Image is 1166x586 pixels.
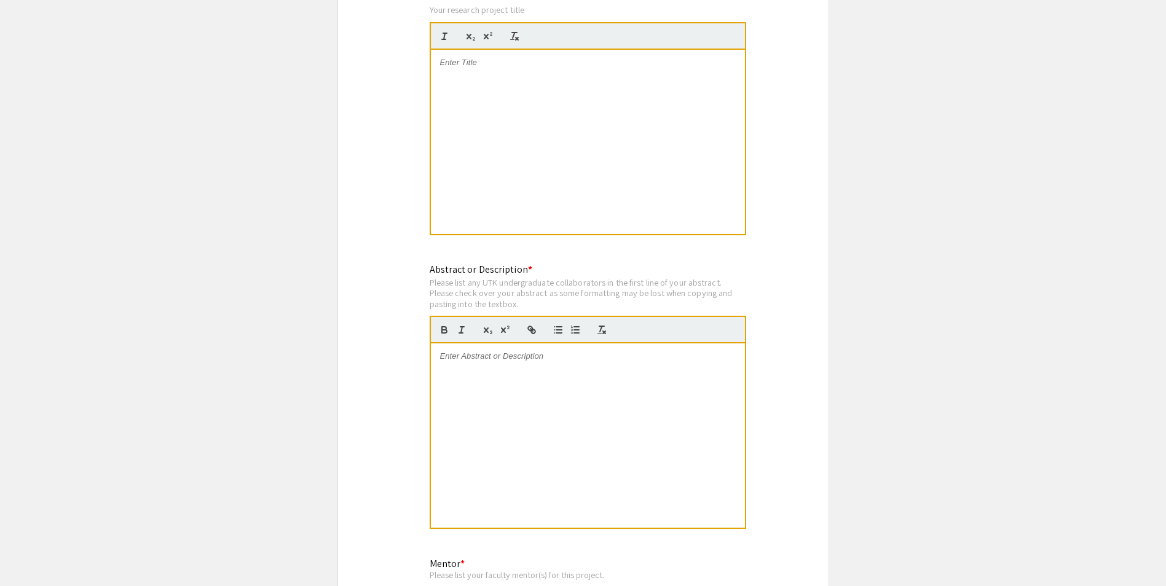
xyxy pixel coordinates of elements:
[430,4,746,15] div: Your research project title
[430,277,746,310] div: Please list any UTK undergraduate collaborators in the first line of your abstract. Please check ...
[430,263,532,276] mat-label: Abstract or Description
[430,569,727,580] div: Please list your faculty mentor(s) for this project.
[430,557,465,570] mat-label: Mentor
[9,531,52,577] iframe: Chat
